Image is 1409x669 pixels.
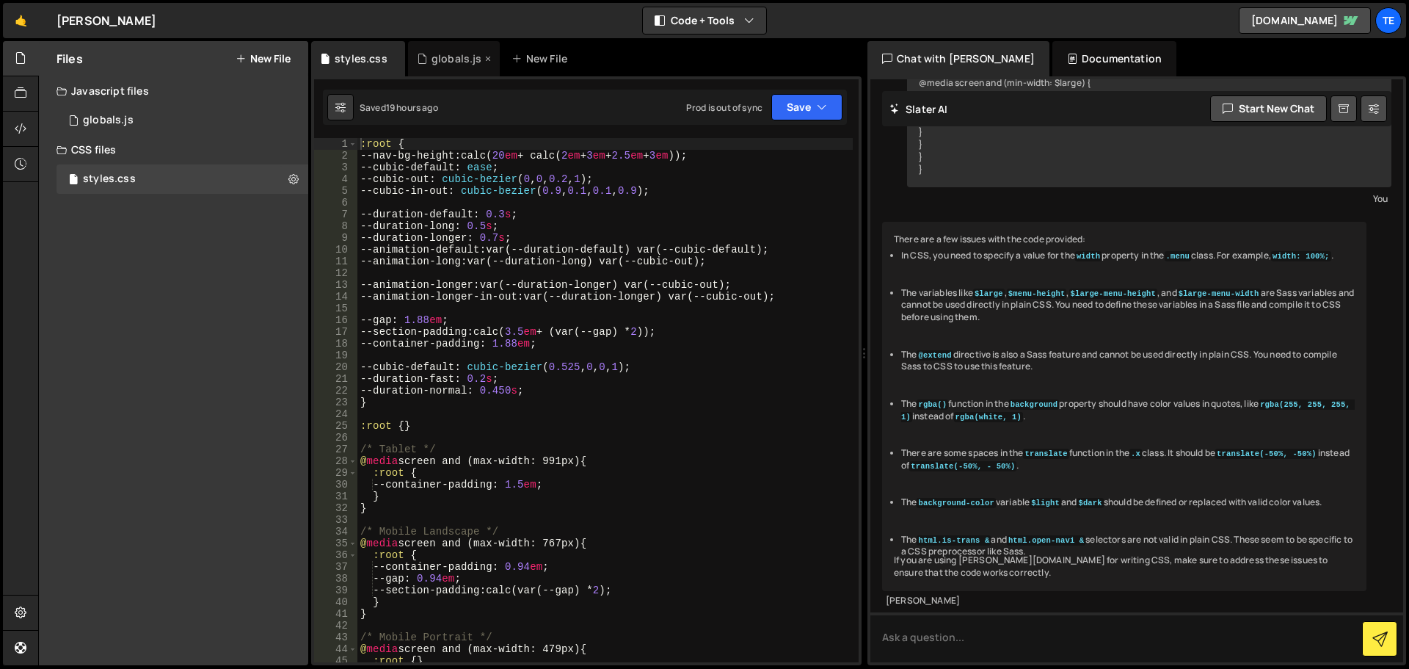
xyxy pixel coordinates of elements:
[314,244,357,256] div: 10
[314,632,357,643] div: 43
[314,220,357,232] div: 8
[1239,7,1371,34] a: [DOMAIN_NAME]
[1210,95,1327,122] button: Start new chat
[901,496,1355,509] li: The variable and should be defined or replaced with valid color values.
[1023,449,1068,459] code: translate
[1052,41,1176,76] div: Documentation
[917,350,953,361] code: @extend
[901,349,1355,374] li: The directive is also a Sass feature and cannot be used directly in plain CSS. You need to compil...
[917,399,948,410] code: rgba()
[901,398,1355,423] li: The function in the property should have color values in quotes, like instead of .
[1271,251,1331,261] code: width: 100%;
[314,150,357,162] div: 2
[1030,498,1061,508] code: $light
[386,101,438,114] div: 19 hours ago
[314,655,357,667] div: 45
[314,608,357,620] div: 41
[901,250,1355,262] li: In CSS, you need to specify a value for the property in the class. For example, .
[314,256,357,267] div: 11
[901,447,1355,472] li: There are some spaces in the function in the class. It should be instead of .
[314,291,357,303] div: 14
[314,467,357,479] div: 29
[314,491,357,502] div: 31
[909,461,1016,471] code: translate(-50%, - 50%)
[314,502,357,514] div: 32
[901,534,1355,559] li: The and selectors are not valid in plain CSS. These seem to be specific to a CSS preprocessor lik...
[39,76,308,106] div: Javascript files
[314,561,357,573] div: 37
[314,173,357,185] div: 4
[314,573,357,585] div: 38
[314,479,357,491] div: 30
[314,385,357,397] div: 22
[314,596,357,608] div: 40
[314,514,357,526] div: 33
[314,326,357,338] div: 17
[901,287,1355,324] li: The variables like , , , and are Sass variables and cannot be used directly in plain CSS. You nee...
[314,585,357,596] div: 39
[911,191,1388,206] div: You
[889,102,948,116] h2: Slater AI
[57,164,308,194] div: 16160/43441.css
[314,408,357,420] div: 24
[1007,289,1067,299] code: $menu-height
[314,197,357,209] div: 6
[83,114,134,127] div: globals.js
[954,412,1023,422] code: rgba(white, 1)
[314,444,357,455] div: 27
[335,51,387,66] div: styles.css
[314,549,357,561] div: 36
[686,101,762,114] div: Prod is out of sync
[314,162,357,173] div: 3
[57,12,156,29] div: [PERSON_NAME]
[314,350,357,361] div: 19
[1177,289,1261,299] code: $large-menu-width
[973,289,1005,299] code: $large
[314,279,357,291] div: 13
[314,314,357,326] div: 16
[314,538,357,549] div: 35
[917,535,991,546] code: html.is-trans &
[314,620,357,632] div: 42
[886,595,1363,607] div: [PERSON_NAME]
[236,53,291,65] button: New File
[771,94,842,120] button: Save
[882,222,1366,590] div: There are a few issues with the code provided: If you are using [PERSON_NAME][DOMAIN_NAME] for wr...
[1007,535,1085,546] code: html.open-navi &
[314,397,357,408] div: 23
[917,498,995,508] code: background-color
[83,173,136,186] div: styles.css
[314,338,357,350] div: 18
[314,361,357,373] div: 20
[1075,251,1102,261] code: width
[1375,7,1402,34] a: Te
[314,232,357,244] div: 9
[1077,498,1103,508] code: $dark
[314,373,357,385] div: 21
[1215,449,1318,459] code: translate(-50%, -50%)
[314,420,357,432] div: 25
[1165,251,1191,261] code: .menu
[314,526,357,538] div: 34
[39,135,308,164] div: CSS files
[511,51,573,66] div: New File
[314,432,357,444] div: 26
[3,3,39,38] a: 🤙
[314,185,357,197] div: 5
[643,7,766,34] button: Code + Tools
[57,51,83,67] h2: Files
[1129,449,1142,459] code: .x
[314,138,357,150] div: 1
[901,399,1355,422] code: rgba(255, 255, 255, 1)
[432,51,482,66] div: globals.js
[314,455,357,467] div: 28
[314,643,357,655] div: 44
[314,267,357,279] div: 12
[1009,399,1060,410] code: background
[867,41,1049,76] div: Chat with [PERSON_NAME]
[57,106,308,135] div: 16160/43434.js
[314,303,357,314] div: 15
[1069,289,1157,299] code: $large-menu-height
[360,101,438,114] div: Saved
